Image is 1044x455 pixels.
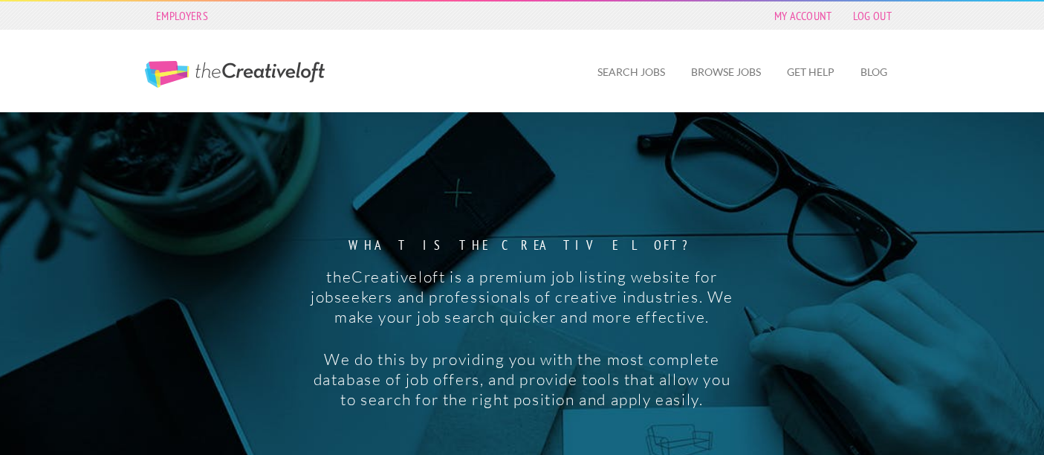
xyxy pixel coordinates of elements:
[775,55,846,89] a: Get Help
[145,61,325,88] a: The Creative Loft
[849,55,899,89] a: Blog
[149,5,215,26] a: Employers
[846,5,899,26] a: Log Out
[586,55,677,89] a: Search Jobs
[308,267,736,327] p: theCreativeloft is a premium job listing website for jobseekers and professionals of creative ind...
[308,349,736,410] p: We do this by providing you with the most complete database of job offers, and provide tools that...
[679,55,773,89] a: Browse Jobs
[308,239,736,252] strong: What is the creative loft?
[767,5,840,26] a: My Account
